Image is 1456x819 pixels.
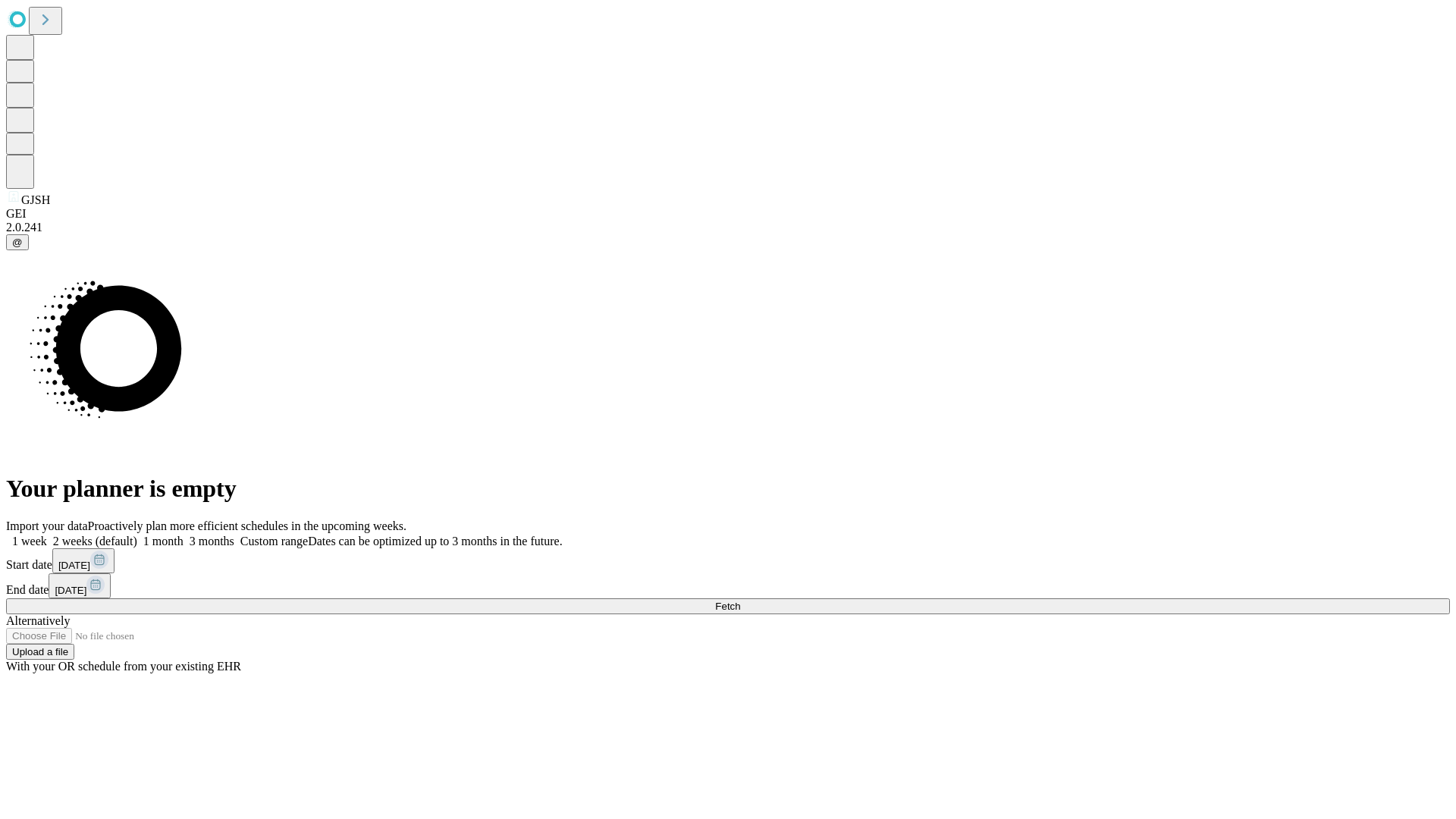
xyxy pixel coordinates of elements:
button: [DATE] [49,573,111,598]
button: @ [6,234,29,250]
span: 2 weeks (default) [53,535,137,548]
span: 1 week [12,535,47,548]
div: End date [6,573,1450,598]
button: Fetch [6,598,1450,614]
span: Custom range [240,535,308,548]
h1: Your planner is empty [6,475,1450,503]
span: [DATE] [55,585,86,596]
span: Proactively plan more efficient schedules in the upcoming weeks. [88,519,406,532]
span: GJSH [21,193,50,206]
div: 2.0.241 [6,221,1450,234]
span: @ [12,237,23,248]
span: Import your data [6,519,88,532]
button: Upload a file [6,644,74,660]
span: [DATE] [58,560,90,571]
span: Dates can be optimized up to 3 months in the future. [308,535,562,548]
span: 1 month [143,535,184,548]
div: Start date [6,548,1450,573]
span: Alternatively [6,614,70,627]
span: With your OR schedule from your existing EHR [6,660,241,673]
button: [DATE] [52,548,115,573]
div: GEI [6,207,1450,221]
span: Fetch [715,601,740,612]
span: 3 months [190,535,234,548]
